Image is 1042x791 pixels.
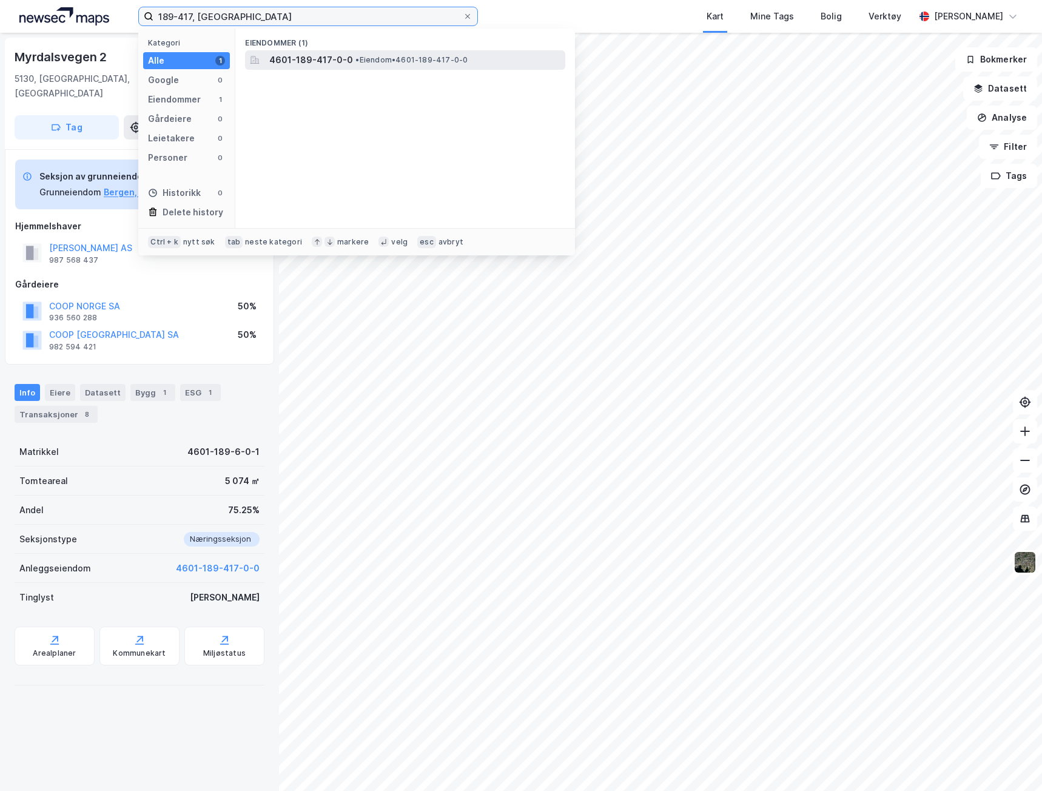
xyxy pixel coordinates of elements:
[215,75,225,85] div: 0
[269,53,353,67] span: 4601-189-417-0-0
[19,590,54,605] div: Tinglyst
[148,73,179,87] div: Google
[355,55,468,65] span: Eiendom • 4601-189-417-0-0
[215,153,225,163] div: 0
[228,503,260,517] div: 75.25%
[215,188,225,198] div: 0
[215,95,225,104] div: 1
[821,9,842,24] div: Bolig
[955,47,1037,72] button: Bokmerker
[417,236,436,248] div: esc
[979,135,1037,159] button: Filter
[355,55,359,64] span: •
[981,164,1037,188] button: Tags
[80,384,126,401] div: Datasett
[49,313,97,323] div: 936 560 288
[215,56,225,66] div: 1
[148,131,195,146] div: Leietakere
[158,386,170,399] div: 1
[963,76,1037,101] button: Datasett
[19,561,91,576] div: Anleggseiendom
[19,503,44,517] div: Andel
[204,386,216,399] div: 1
[81,408,93,420] div: 8
[391,237,408,247] div: velg
[148,112,192,126] div: Gårdeiere
[15,219,264,234] div: Hjemmelshaver
[180,384,221,401] div: ESG
[183,237,215,247] div: nytt søk
[981,733,1042,791] iframe: Chat Widget
[19,532,77,547] div: Seksjonstype
[187,445,260,459] div: 4601-189-6-0-1
[225,474,260,488] div: 5 074 ㎡
[1013,551,1037,574] img: 9k=
[39,185,101,200] div: Grunneiendom
[15,72,197,101] div: 5130, [GEOGRAPHIC_DATA], [GEOGRAPHIC_DATA]
[750,9,794,24] div: Mine Tags
[238,328,257,342] div: 50%
[33,648,76,658] div: Arealplaner
[967,106,1037,130] button: Analyse
[15,406,98,423] div: Transaksjoner
[153,7,463,25] input: Søk på adresse, matrikkel, gårdeiere, leietakere eller personer
[225,236,243,248] div: tab
[39,169,164,184] div: Seksjon av grunneiendom
[113,648,166,658] div: Kommunekart
[15,115,119,140] button: Tag
[235,29,575,50] div: Eiendommer (1)
[981,733,1042,791] div: Kontrollprogram for chat
[45,384,75,401] div: Eiere
[15,384,40,401] div: Info
[15,47,109,67] div: Myrdalsvegen 2
[19,7,109,25] img: logo.a4113a55bc3d86da70a041830d287a7e.svg
[707,9,724,24] div: Kart
[148,150,187,165] div: Personer
[49,255,98,265] div: 987 568 437
[104,185,164,200] button: Bergen, 189/6
[215,133,225,143] div: 0
[337,237,369,247] div: markere
[163,205,223,220] div: Delete history
[148,186,201,200] div: Historikk
[190,590,260,605] div: [PERSON_NAME]
[439,237,463,247] div: avbryt
[869,9,901,24] div: Verktøy
[245,237,302,247] div: neste kategori
[148,92,201,107] div: Eiendommer
[238,299,257,314] div: 50%
[19,445,59,459] div: Matrikkel
[15,277,264,292] div: Gårdeiere
[148,236,181,248] div: Ctrl + k
[49,342,96,352] div: 982 594 421
[203,648,246,658] div: Miljøstatus
[215,114,225,124] div: 0
[148,53,164,68] div: Alle
[130,384,175,401] div: Bygg
[176,561,260,576] button: 4601-189-417-0-0
[19,474,68,488] div: Tomteareal
[148,38,230,47] div: Kategori
[934,9,1003,24] div: [PERSON_NAME]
